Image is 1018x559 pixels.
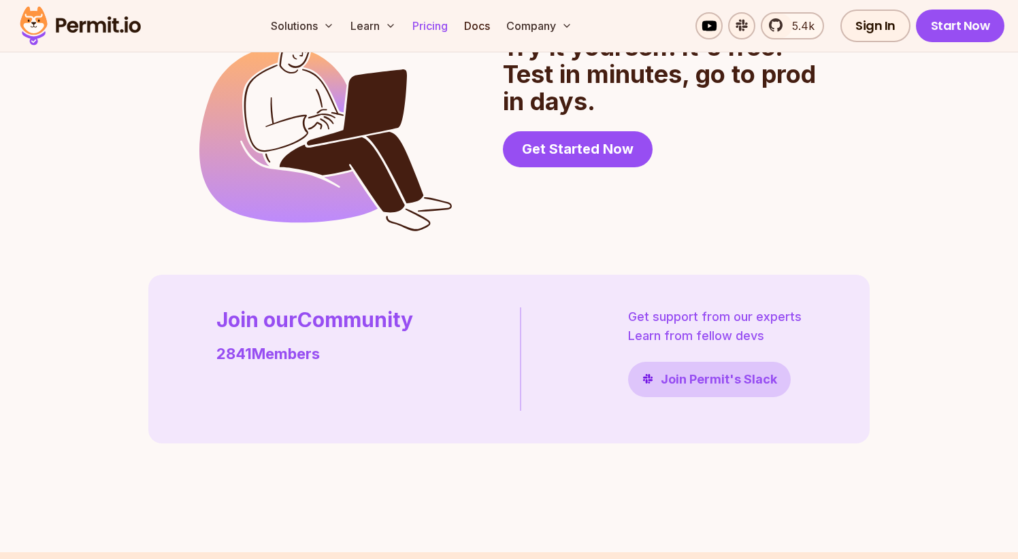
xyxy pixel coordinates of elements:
p: 2841 Members [216,343,413,365]
p: Get support from our experts Learn from fellow devs [628,307,802,345]
button: Company [501,12,578,39]
span: 5.4k [784,18,815,34]
button: Solutions [265,12,340,39]
a: Sign In [840,10,910,42]
h2: Join our Community [216,307,413,332]
a: Docs [459,12,495,39]
button: Learn [345,12,401,39]
span: Get Started Now [522,139,634,158]
a: Get Started Now [503,131,653,167]
h2: Try it yourself. It's free. Test in minutes, go to prod in days. [503,33,819,115]
a: 5.4k [761,12,824,39]
a: Start Now [916,10,1005,42]
a: Pricing [407,12,453,39]
a: Join Permit's Slack [628,362,791,397]
img: Permit logo [14,3,147,49]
